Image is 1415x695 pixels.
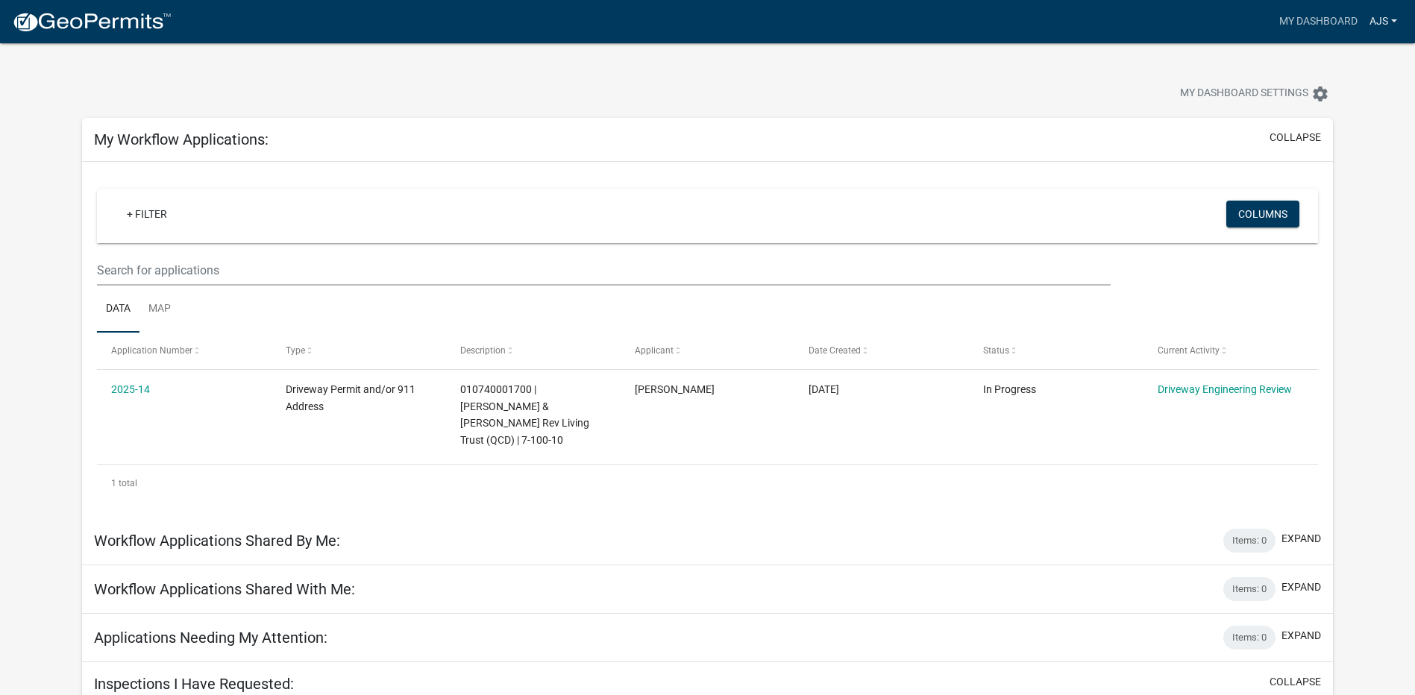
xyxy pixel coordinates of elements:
[1311,85,1329,103] i: settings
[97,465,1318,502] div: 1 total
[983,383,1036,395] span: In Progress
[1168,79,1341,108] button: My Dashboard Settingssettings
[1158,383,1292,395] a: Driveway Engineering Review
[97,255,1111,286] input: Search for applications
[97,333,272,368] datatable-header-cell: Application Number
[1180,85,1308,103] span: My Dashboard Settings
[460,383,589,446] span: 010740001700 | Wemark, Aaron L & Sheila M Rev Living Trust (QCD) | 7-100-10
[94,130,269,148] h5: My Workflow Applications:
[1273,7,1364,36] a: My Dashboard
[139,286,180,333] a: Map
[82,162,1333,517] div: collapse
[272,333,446,368] datatable-header-cell: Type
[94,580,355,598] h5: Workflow Applications Shared With Me:
[809,345,861,356] span: Date Created
[286,383,415,412] span: Driveway Permit and/or 911 Address
[115,201,179,227] a: + Filter
[1223,529,1276,553] div: Items: 0
[1158,345,1220,356] span: Current Activity
[809,383,839,395] span: 08/12/2025
[794,333,969,368] datatable-header-cell: Date Created
[460,345,506,356] span: Description
[446,333,621,368] datatable-header-cell: Description
[635,383,715,395] span: Aaron Wemark
[620,333,794,368] datatable-header-cell: Applicant
[635,345,674,356] span: Applicant
[97,286,139,333] a: Data
[1281,579,1321,595] button: expand
[94,629,327,647] h5: Applications Needing My Attention:
[111,383,150,395] a: 2025-14
[983,345,1009,356] span: Status
[94,675,294,693] h5: Inspections I Have Requested:
[111,345,192,356] span: Application Number
[1223,626,1276,650] div: Items: 0
[969,333,1143,368] datatable-header-cell: Status
[1364,7,1403,36] a: Ajs
[286,345,305,356] span: Type
[1143,333,1318,368] datatable-header-cell: Current Activity
[1223,577,1276,601] div: Items: 0
[1226,201,1299,227] button: Columns
[1270,674,1321,690] button: collapse
[1281,628,1321,644] button: expand
[1270,130,1321,145] button: collapse
[94,532,340,550] h5: Workflow Applications Shared By Me:
[1281,531,1321,547] button: expand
